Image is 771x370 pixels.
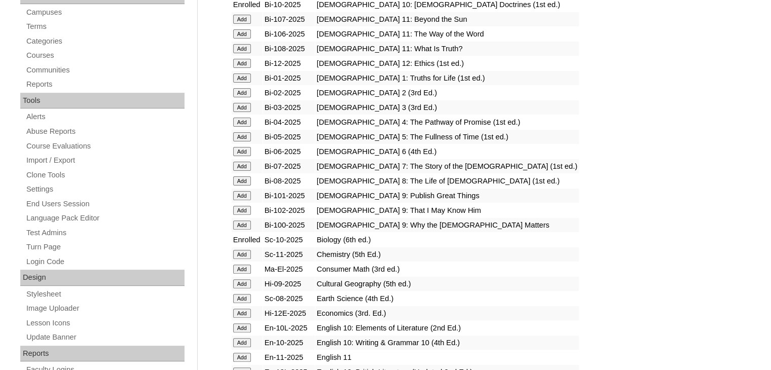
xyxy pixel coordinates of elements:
td: Bi-08-2025 [263,174,315,188]
input: Add [233,59,251,68]
input: Add [233,103,251,112]
td: [DEMOGRAPHIC_DATA] 11: What Is Truth? [315,42,579,56]
td: [DEMOGRAPHIC_DATA] 7: The Story of the [DEMOGRAPHIC_DATA] (1st ed.) [315,159,579,173]
input: Add [233,88,251,97]
td: Earth Science (4th Ed.) [315,291,579,306]
td: [DEMOGRAPHIC_DATA] 11: The Way of the Word [315,27,579,41]
td: Bi-102-2025 [263,203,315,217]
input: Add [233,147,251,156]
td: [DEMOGRAPHIC_DATA] 8: The Life of [DEMOGRAPHIC_DATA] (1st ed.) [315,174,579,188]
input: Add [233,338,251,347]
td: [DEMOGRAPHIC_DATA] 2 (3rd Ed.) [315,86,579,100]
input: Add [233,353,251,362]
td: [DEMOGRAPHIC_DATA] 9: That I May Know Him [315,203,579,217]
td: Enrolled [232,233,263,247]
input: Add [233,162,251,171]
td: Economics (3rd. Ed.) [315,306,579,320]
input: Add [233,265,251,274]
td: Bi-04-2025 [263,115,315,129]
input: Add [233,44,251,53]
td: En-11-2025 [263,350,315,364]
input: Add [233,191,251,200]
td: English 11 [315,350,579,364]
td: Sc-08-2025 [263,291,315,306]
input: Add [233,220,251,230]
input: Add [233,279,251,288]
td: Bi-03-2025 [263,100,315,115]
a: Language Pack Editor [25,212,185,225]
a: Abuse Reports [25,125,185,138]
td: Bi-02-2025 [263,86,315,100]
a: Course Evaluations [25,140,185,153]
a: Courses [25,49,185,62]
a: Lesson Icons [25,317,185,329]
td: Bi-05-2025 [263,130,315,144]
input: Add [233,15,251,24]
td: [DEMOGRAPHIC_DATA] 12: Ethics (1st ed.) [315,56,579,70]
td: En-10-2025 [263,336,315,350]
a: Login Code [25,255,185,268]
td: Bi-108-2025 [263,42,315,56]
td: Bi-101-2025 [263,189,315,203]
a: Settings [25,183,185,196]
div: Tools [20,93,185,109]
a: Reports [25,78,185,91]
input: Add [233,206,251,215]
td: En-10L-2025 [263,321,315,335]
td: [DEMOGRAPHIC_DATA] 11: Beyond the Sun [315,12,579,26]
a: Communities [25,64,185,77]
div: Reports [20,346,185,362]
input: Add [233,29,251,39]
a: Terms [25,20,185,33]
td: Bi-100-2025 [263,218,315,232]
input: Add [233,309,251,318]
a: End Users Session [25,198,185,210]
a: Import / Export [25,154,185,167]
td: Bi-01-2025 [263,71,315,85]
td: Ma-El-2025 [263,262,315,276]
a: Stylesheet [25,288,185,301]
input: Add [233,73,251,83]
td: English 10: Writing & Grammar 10 (4th Ed.) [315,336,579,350]
input: Add [233,294,251,303]
input: Add [233,176,251,186]
td: Bi-12-2025 [263,56,315,70]
td: [DEMOGRAPHIC_DATA] 6 (4th Ed.) [315,144,579,159]
a: Alerts [25,110,185,123]
div: Design [20,270,185,286]
td: [DEMOGRAPHIC_DATA] 1: Truths for Life (1st ed.) [315,71,579,85]
td: English 10: Elements of Literature (2nd Ed.) [315,321,579,335]
td: Bi-106-2025 [263,27,315,41]
input: Add [233,118,251,127]
a: Categories [25,35,185,48]
a: Turn Page [25,241,185,253]
td: Bi-07-2025 [263,159,315,173]
input: Add [233,250,251,259]
td: Cultural Geography (5th ed.) [315,277,579,291]
td: [DEMOGRAPHIC_DATA] 9: Publish Great Things [315,189,579,203]
a: Update Banner [25,331,185,344]
a: Campuses [25,6,185,19]
td: Chemistry (5th Ed.) [315,247,579,262]
td: Hi-12E-2025 [263,306,315,320]
td: [DEMOGRAPHIC_DATA] 5: The Fullness of Time (1st ed.) [315,130,579,144]
a: Clone Tools [25,169,185,181]
input: Add [233,323,251,332]
input: Add [233,132,251,141]
td: Sc-11-2025 [263,247,315,262]
td: Bi-107-2025 [263,12,315,26]
td: [DEMOGRAPHIC_DATA] 3 (3rd Ed.) [315,100,579,115]
td: Hi-09-2025 [263,277,315,291]
a: Test Admins [25,227,185,239]
td: Biology (6th ed.) [315,233,579,247]
td: Bi-06-2025 [263,144,315,159]
td: [DEMOGRAPHIC_DATA] 9: Why the [DEMOGRAPHIC_DATA] Matters [315,218,579,232]
a: Image Uploader [25,302,185,315]
td: Sc-10-2025 [263,233,315,247]
td: Consumer Math (3rd ed.) [315,262,579,276]
td: [DEMOGRAPHIC_DATA] 4: The Pathway of Promise (1st ed.) [315,115,579,129]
